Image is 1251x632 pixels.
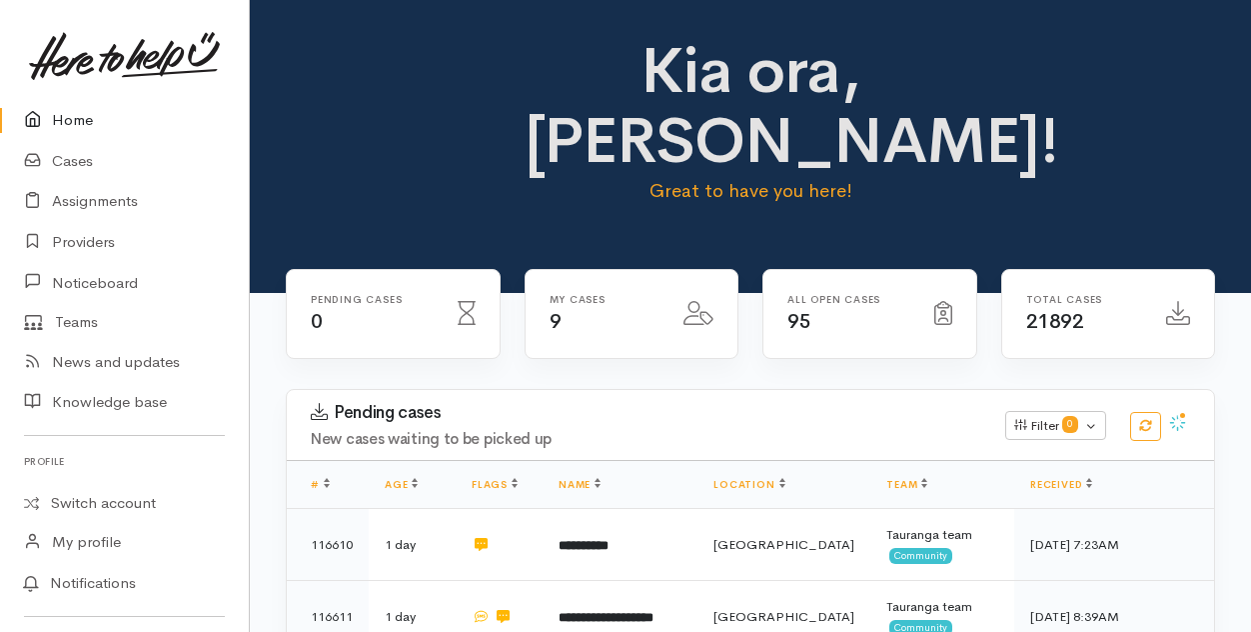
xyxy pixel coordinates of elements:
[559,478,601,491] a: Name
[550,309,562,334] span: 9
[713,536,854,553] span: [GEOGRAPHIC_DATA]
[1005,411,1106,441] button: Filter0
[787,294,910,305] h6: All Open cases
[472,478,518,491] a: Flags
[886,478,927,491] a: Team
[1026,294,1143,305] h6: Total cases
[1014,509,1214,581] td: [DATE] 7:23AM
[311,431,981,448] h4: New cases waiting to be picked up
[369,509,456,581] td: 1 day
[385,478,418,491] a: Age
[1030,478,1092,491] a: Received
[311,309,323,334] span: 0
[525,177,977,205] p: Great to have you here!
[550,294,660,305] h6: My cases
[311,478,330,491] a: #
[787,309,810,334] span: 95
[1026,309,1084,334] span: 21892
[311,294,434,305] h6: Pending cases
[311,403,981,423] h3: Pending cases
[24,448,225,475] h6: Profile
[287,509,369,581] td: 116610
[889,548,952,564] span: Community
[1062,416,1078,432] span: 0
[713,478,784,491] a: Location
[713,608,854,625] span: [GEOGRAPHIC_DATA]
[525,36,977,177] h1: Kia ora, [PERSON_NAME]!
[870,509,1014,581] td: Tauranga team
